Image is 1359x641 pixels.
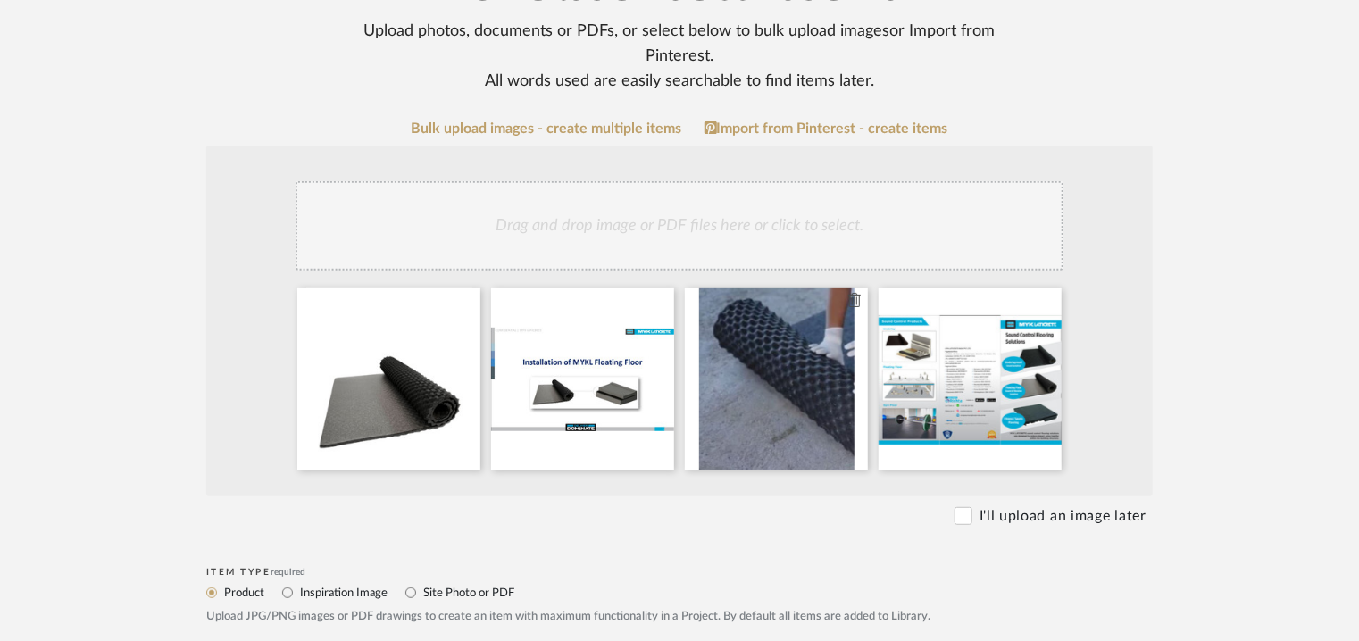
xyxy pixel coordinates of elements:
a: Import from Pinterest - create items [705,121,948,137]
label: Product [222,583,264,603]
span: required [271,568,306,577]
div: Upload JPG/PNG images or PDF drawings to create an item with maximum functionality in a Project. ... [206,608,1153,626]
div: Item Type [206,567,1153,578]
label: I'll upload an image later [980,505,1146,527]
div: Upload photos, documents or PDFs, or select below to bulk upload images or Import from Pinterest ... [330,19,1029,94]
label: Site Photo or PDF [421,583,514,603]
a: Bulk upload images - create multiple items [412,121,682,137]
mat-radio-group: Select item type [206,581,1153,604]
label: Inspiration Image [298,583,388,603]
